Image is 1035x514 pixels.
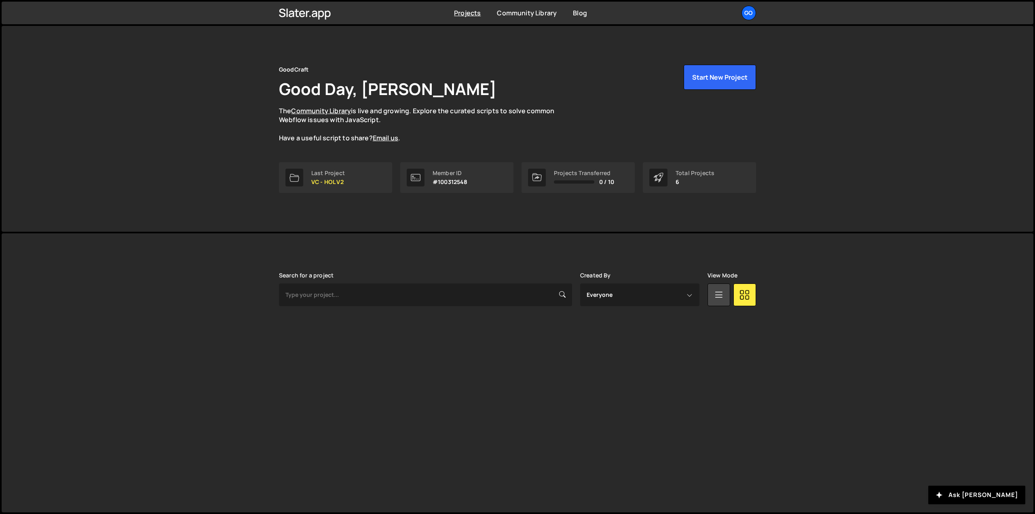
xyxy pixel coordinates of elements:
[279,78,496,100] h1: Good Day, [PERSON_NAME]
[433,170,468,176] div: Member ID
[708,272,737,279] label: View Mode
[279,162,392,193] a: Last Project VC - HOL V2
[433,179,468,185] p: #100312548
[454,8,481,17] a: Projects
[311,170,345,176] div: Last Project
[279,283,572,306] input: Type your project...
[599,179,614,185] span: 0 / 10
[676,170,714,176] div: Total Projects
[676,179,714,185] p: 6
[573,8,587,17] a: Blog
[554,170,614,176] div: Projects Transferred
[684,65,756,90] button: Start New Project
[291,106,351,115] a: Community Library
[279,106,570,143] p: The is live and growing. Explore the curated scripts to solve common Webflow issues with JavaScri...
[373,133,398,142] a: Email us
[580,272,611,279] label: Created By
[311,179,345,185] p: VC - HOL V2
[497,8,557,17] a: Community Library
[279,272,334,279] label: Search for a project
[741,6,756,20] a: Go
[928,486,1025,504] button: Ask [PERSON_NAME]
[279,65,308,74] div: GoodCraft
